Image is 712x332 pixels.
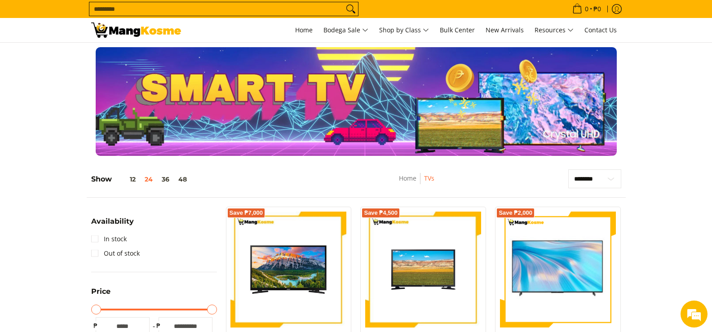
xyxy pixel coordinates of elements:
button: 36 [157,176,174,183]
a: Home [291,18,317,42]
span: Price [91,288,111,295]
span: Shop by Class [379,25,429,36]
span: Bulk Center [440,26,475,34]
nav: Main Menu [190,18,621,42]
button: 12 [112,176,140,183]
a: Bulk Center [435,18,479,42]
summary: Open [91,218,134,232]
button: 48 [174,176,191,183]
span: Home [295,26,313,34]
span: Bodega Sale [323,25,368,36]
img: samsung-32-inch-led-tv-full-view-mang-kosme [365,212,481,328]
a: Bodega Sale [319,18,373,42]
a: Home [399,174,416,182]
img: samsung-43-inch-led-tv-full-view- mang-kosme [231,212,347,328]
span: Save ₱7,000 [230,210,263,216]
summary: Open [91,288,111,302]
a: Contact Us [580,18,621,42]
nav: Breadcrumbs [348,173,485,193]
span: Contact Us [584,26,617,34]
a: In stock [91,232,127,246]
span: Resources [535,25,574,36]
button: Search [344,2,358,16]
span: ₱ [154,321,163,330]
span: 0 [584,6,590,12]
img: TVs - Premium Television Brands l Mang Kosme [91,22,181,38]
span: Save ₱2,000 [499,210,532,216]
span: Availability [91,218,134,225]
img: huawei-s-65-inch-4k-lcd-display-tv-full-view-mang-kosme [500,216,616,322]
a: Resources [530,18,578,42]
span: • [570,4,604,14]
span: New Arrivals [486,26,524,34]
span: ₱ [91,321,100,330]
a: TVs [424,174,434,182]
span: Save ₱4,500 [364,210,398,216]
h5: Show [91,175,191,184]
a: New Arrivals [481,18,528,42]
a: Shop by Class [375,18,433,42]
button: 24 [140,176,157,183]
a: Out of stock [91,246,140,261]
span: ₱0 [592,6,602,12]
